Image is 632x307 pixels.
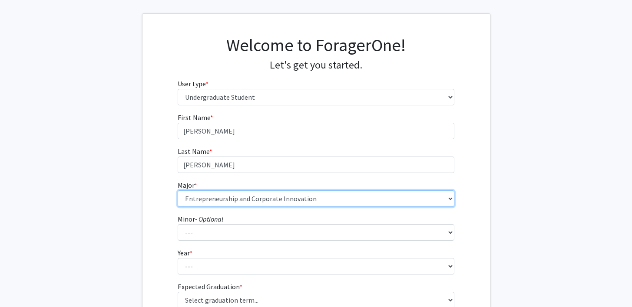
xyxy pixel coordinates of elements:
[178,147,209,156] span: Last Name
[178,214,223,224] label: Minor
[178,78,208,89] label: User type
[178,180,197,190] label: Major
[195,215,223,223] i: - Optional
[178,113,210,122] span: First Name
[178,281,242,292] label: Expected Graduation
[178,59,454,72] h4: Let's get you started.
[7,268,37,300] iframe: Chat
[178,35,454,56] h1: Welcome to ForagerOne!
[178,248,192,258] label: Year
